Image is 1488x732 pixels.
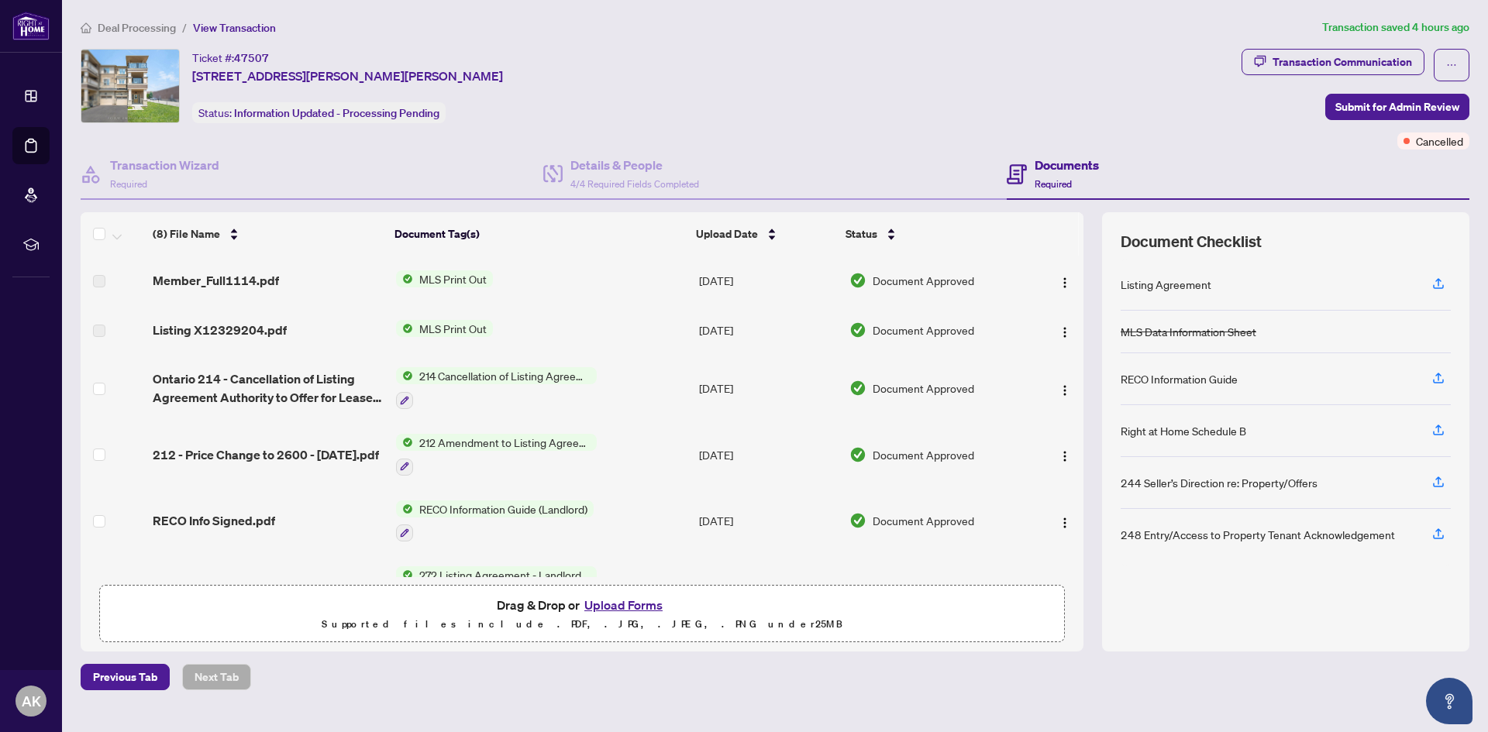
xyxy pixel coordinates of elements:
[153,369,383,407] span: Ontario 214 - Cancellation of Listing Agreement Authority to Offer for Lease 17 EXECUTED.pdf
[693,554,843,620] td: [DATE]
[1052,442,1077,467] button: Logo
[413,320,493,337] span: MLS Print Out
[182,664,251,690] button: Next Tab
[192,102,446,123] div: Status:
[182,19,187,36] li: /
[413,566,597,583] span: 272 Listing Agreement - Landlord Designated Representation Agreement Authority to Offer for Lease
[1059,277,1071,289] img: Logo
[153,511,275,530] span: RECO Info Signed.pdf
[693,488,843,555] td: [DATE]
[1121,231,1262,253] span: Document Checklist
[693,256,843,305] td: [DATE]
[396,566,597,608] button: Status Icon272 Listing Agreement - Landlord Designated Representation Agreement Authority to Offe...
[1121,276,1211,293] div: Listing Agreement
[153,321,287,339] span: Listing X12329204.pdf
[570,156,699,174] h4: Details & People
[81,664,170,690] button: Previous Tab
[396,367,597,409] button: Status Icon214 Cancellation of Listing Agreement - Authority to Offer for Lease
[396,270,413,287] img: Status Icon
[413,500,594,517] span: RECO Information Guide (Landlord)
[109,615,1055,634] p: Supported files include .PDF, .JPG, .JPEG, .PNG under 25 MB
[693,355,843,421] td: [DATE]
[192,67,503,85] span: [STREET_ADDRESS][PERSON_NAME][PERSON_NAME]
[1121,474,1317,491] div: 244 Seller’s Direction re: Property/Offers
[693,421,843,488] td: [DATE]
[570,178,699,190] span: 4/4 Required Fields Completed
[1059,450,1071,462] img: Logo
[1059,326,1071,339] img: Logo
[81,50,179,122] img: IMG-X12329204_1.jpg
[192,49,269,67] div: Ticket #:
[234,106,439,120] span: Information Updated - Processing Pending
[396,270,493,287] button: Status IconMLS Print Out
[839,212,1026,256] th: Status
[580,595,667,615] button: Upload Forms
[110,156,219,174] h4: Transaction Wizard
[153,445,379,464] span: 212 - Price Change to 2600 - [DATE].pdf
[1322,19,1469,36] article: Transaction saved 4 hours ago
[873,512,974,529] span: Document Approved
[1325,94,1469,120] button: Submit for Admin Review
[1052,508,1077,533] button: Logo
[396,566,413,583] img: Status Icon
[849,272,866,289] img: Document Status
[100,586,1064,643] span: Drag & Drop orUpload FormsSupported files include .PDF, .JPG, .JPEG, .PNG under25MB
[396,367,413,384] img: Status Icon
[1059,384,1071,397] img: Logo
[1121,422,1246,439] div: Right at Home Schedule B
[22,690,41,712] span: AK
[873,446,974,463] span: Document Approved
[1059,517,1071,529] img: Logo
[497,595,667,615] span: Drag & Drop or
[396,500,413,517] img: Status Icon
[1242,49,1424,75] button: Transaction Communication
[1446,60,1457,70] span: ellipsis
[413,367,597,384] span: 214 Cancellation of Listing Agreement - Authority to Offer for Lease
[93,665,157,689] span: Previous Tab
[849,380,866,397] img: Document Status
[846,225,877,242] span: Status
[153,271,279,290] span: Member_Full1114.pdf
[693,305,843,355] td: [DATE]
[849,512,866,529] img: Document Status
[396,320,413,337] img: Status Icon
[413,434,597,451] span: 212 Amendment to Listing Agreement - Authority to Offer for Lease Price Change/Extension/Amendmen...
[690,212,839,256] th: Upload Date
[873,272,974,289] span: Document Approved
[873,321,974,339] span: Document Approved
[153,225,220,242] span: (8) File Name
[1426,678,1472,724] button: Open asap
[193,21,276,35] span: View Transaction
[1273,50,1412,74] div: Transaction Communication
[1416,132,1463,149] span: Cancelled
[396,500,594,542] button: Status IconRECO Information Guide (Landlord)
[1052,318,1077,342] button: Logo
[396,434,413,451] img: Status Icon
[396,320,493,337] button: Status IconMLS Print Out
[396,434,597,476] button: Status Icon212 Amendment to Listing Agreement - Authority to Offer for Lease Price Change/Extensi...
[146,212,388,256] th: (8) File Name
[1035,156,1099,174] h4: Documents
[1052,376,1077,400] button: Logo
[696,225,758,242] span: Upload Date
[1052,268,1077,293] button: Logo
[1035,178,1072,190] span: Required
[849,321,866,339] img: Document Status
[1335,95,1459,119] span: Submit for Admin Review
[413,270,493,287] span: MLS Print Out
[849,446,866,463] img: Document Status
[873,380,974,397] span: Document Approved
[12,12,50,40] img: logo
[1121,370,1238,387] div: RECO Information Guide
[81,22,91,33] span: home
[388,212,691,256] th: Document Tag(s)
[110,178,147,190] span: Required
[98,21,176,35] span: Deal Processing
[234,51,269,65] span: 47507
[1121,526,1395,543] div: 248 Entry/Access to Property Tenant Acknowledgement
[1121,323,1256,340] div: MLS Data Information Sheet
